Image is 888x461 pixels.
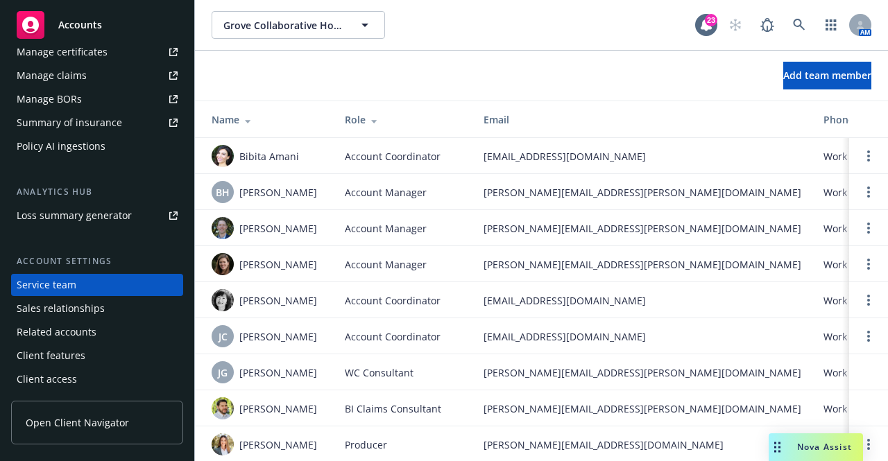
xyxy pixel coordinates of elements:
a: Open options [860,220,877,236]
img: photo [212,289,234,311]
a: Open options [860,256,877,272]
span: JG [218,365,228,380]
span: [PERSON_NAME][EMAIL_ADDRESS][PERSON_NAME][DOMAIN_NAME] [484,401,801,416]
span: Bibita Amani [239,149,299,164]
span: [PERSON_NAME] [239,401,317,416]
div: Email [484,112,801,127]
button: Grove Collaborative Holdings, Inc. [212,11,385,39]
a: Service team [11,274,183,296]
span: Accounts [58,19,102,31]
div: Drag to move [769,433,786,461]
a: Client features [11,345,183,367]
div: Analytics hub [11,185,183,199]
a: Sales relationships [11,297,183,320]
a: Manage BORs [11,88,183,110]
span: [PERSON_NAME][EMAIL_ADDRESS][PERSON_NAME][DOMAIN_NAME] [484,221,801,236]
a: Loss summary generator [11,205,183,227]
span: [PERSON_NAME] [239,437,317,452]
a: Open options [860,148,877,164]
a: Accounts [11,6,183,44]
img: photo [212,145,234,167]
a: Policy AI ingestions [11,135,183,157]
a: Open options [860,436,877,453]
div: Manage certificates [17,41,108,63]
span: Account Coordinator [345,293,441,308]
a: Client access [11,368,183,390]
a: Manage certificates [11,41,183,63]
span: Producer [345,437,387,452]
span: [PERSON_NAME] [239,185,317,200]
span: Account Coordinator [345,149,441,164]
span: BH [216,185,230,200]
span: Account Manager [345,185,427,200]
span: [PERSON_NAME] [239,221,317,236]
span: WC Consultant [345,365,413,380]
span: JC [219,329,228,344]
span: Open Client Navigator [26,415,129,430]
a: Related accounts [11,321,183,343]
span: [PERSON_NAME][EMAIL_ADDRESS][PERSON_NAME][DOMAIN_NAME] [484,365,801,380]
span: Account Coordinator [345,329,441,344]
span: Account Manager [345,257,427,272]
span: Account Manager [345,221,427,236]
img: photo [212,217,234,239]
span: BI Claims Consultant [345,401,441,416]
div: Related accounts [17,321,96,343]
span: [PERSON_NAME] [239,365,317,380]
div: Loss summary generator [17,205,132,227]
a: Switch app [817,11,845,39]
div: Service team [17,274,76,296]
span: Add team member [783,69,871,82]
div: Manage BORs [17,88,82,110]
img: photo [212,253,234,275]
span: Nova Assist [797,441,852,453]
button: Add team member [783,62,871,89]
img: photo [212,397,234,419]
a: Summary of insurance [11,112,183,134]
span: [PERSON_NAME][EMAIL_ADDRESS][DOMAIN_NAME] [484,437,801,452]
a: Start snowing [721,11,749,39]
a: Open options [860,292,877,308]
span: [EMAIL_ADDRESS][DOMAIN_NAME] [484,329,801,344]
div: Client features [17,345,85,367]
a: Search [785,11,813,39]
span: [PERSON_NAME] [239,329,317,344]
a: Report a Bug [753,11,781,39]
div: Sales relationships [17,297,105,320]
div: Role [345,112,461,127]
a: Open options [860,184,877,200]
div: Summary of insurance [17,112,122,134]
span: Grove Collaborative Holdings, Inc. [223,18,343,33]
div: Account settings [11,254,183,268]
div: Manage claims [17,64,87,87]
span: [EMAIL_ADDRESS][DOMAIN_NAME] [484,293,801,308]
span: [PERSON_NAME][EMAIL_ADDRESS][PERSON_NAME][DOMAIN_NAME] [484,257,801,272]
a: Open options [860,328,877,345]
div: Client access [17,368,77,390]
a: Manage claims [11,64,183,87]
div: Name [212,112,323,127]
div: 23 [705,14,717,26]
button: Nova Assist [769,433,863,461]
span: [EMAIL_ADDRESS][DOMAIN_NAME] [484,149,801,164]
span: [PERSON_NAME][EMAIL_ADDRESS][PERSON_NAME][DOMAIN_NAME] [484,185,801,200]
div: Policy AI ingestions [17,135,105,157]
img: photo [212,433,234,455]
span: [PERSON_NAME] [239,293,317,308]
span: [PERSON_NAME] [239,257,317,272]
